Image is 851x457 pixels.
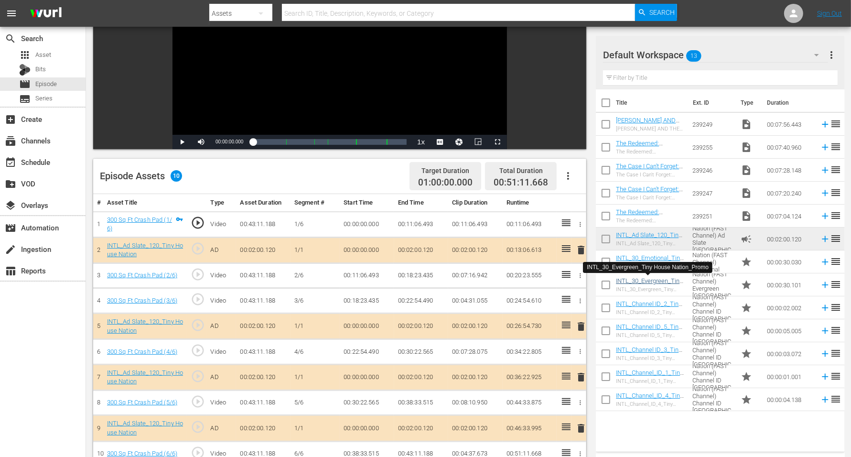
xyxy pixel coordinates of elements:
td: 00:20:23.555 [503,263,557,288]
svg: Add to Episode [820,303,830,313]
span: delete [575,423,587,434]
td: AD [207,415,237,441]
a: [PERSON_NAME] AND THE CASE OF HIS PARTNER [PERSON_NAME] [616,117,679,145]
th: Type [207,194,237,212]
td: 00:44:33.875 [503,390,557,415]
td: 00:11:06.493 [448,211,503,237]
span: VOD [5,178,16,190]
a: INTL_Ad Slate_120_Tiny House Nation [107,369,183,385]
svg: Add to Episode [820,142,830,152]
td: 00:02:00.120 [236,314,291,339]
div: INTL_Channel_ID_1_Tiny House Nation [616,378,685,384]
span: 10 [171,170,182,182]
a: 300 Sq Ft Crash Pad (6/6) [107,450,177,457]
svg: Add to Episode [820,211,830,221]
td: 5/6 [291,390,340,415]
a: The Redeemed: [PERSON_NAME] [616,140,663,154]
td: 00:00:00.000 [340,364,394,390]
td: 3/6 [291,288,340,314]
button: Picture-in-Picture [469,135,488,149]
td: 00:07:28.148 [764,159,816,182]
td: 00:00:03.072 [764,342,816,365]
th: Title [616,89,687,116]
span: Reports [5,265,16,277]
td: 00:02:00.120 [236,237,291,263]
td: 00:36:22.925 [503,364,557,390]
span: Bits [35,65,46,74]
span: Video [741,141,753,153]
span: play_circle_outline [191,216,205,230]
div: Progress Bar [253,139,407,145]
svg: Add to Episode [820,165,830,175]
span: 00:51:11.668 [494,177,548,188]
svg: Add to Episode [820,257,830,267]
a: 300 Sq Ft Crash Pad (2/6) [107,272,177,279]
a: INTL_Channel_ID_1_Tiny House Nation [616,369,684,383]
td: 00:43:11.188 [236,339,291,365]
td: 00:02:00.120 [394,364,449,390]
th: Type [735,89,762,116]
a: INTL_Ad Slate_120_Tiny House Nation [107,242,183,258]
span: Promo [741,279,753,291]
td: 3 [93,263,103,288]
td: Tiny House Nation (FAST Channel) Ad Slate [GEOGRAPHIC_DATA] 120 [689,228,737,250]
span: Promo [741,302,753,314]
svg: Add to Episode [820,119,830,130]
a: INTL_Channel_ID_4_Tiny House Nation [616,392,684,406]
span: Video [741,187,753,199]
td: 00:02:00.120 [236,364,291,390]
th: End Time [394,194,449,212]
span: reorder [830,187,842,198]
td: 00:02:00.120 [394,415,449,441]
span: Overlays [5,200,16,211]
span: Episode [35,79,57,89]
span: reorder [830,233,842,244]
td: 239246 [689,159,737,182]
span: reorder [830,164,842,175]
span: Video [741,119,753,130]
td: 00:11:06.493 [340,263,394,288]
td: 00:43:11.188 [236,288,291,314]
a: INTL_Channel ID_3_Tiny House Nation [616,346,682,360]
td: 00:02:00.120 [236,415,291,441]
td: 00:00:00.000 [340,314,394,339]
span: play_circle_outline [191,394,205,409]
span: more_vert [826,49,838,61]
td: 00:00:00.000 [340,237,394,263]
td: 00:46:33.995 [503,415,557,441]
span: Schedule [5,157,16,168]
td: 00:02:00.120 [394,237,449,263]
td: 00:43:11.188 [236,390,291,415]
button: delete [575,319,587,333]
td: 1/1 [291,364,340,390]
span: Video [741,210,753,222]
td: 00:07:16.942 [448,263,503,288]
div: INTL_30_Evergreen_Tiny House Nation_Promo [616,286,685,293]
td: 1/1 [291,415,340,441]
span: Automation [5,222,16,234]
div: INTL_Ad Slate_120_Tiny House Nation [616,240,685,247]
td: 00:34:22.805 [503,339,557,365]
span: delete [575,244,587,256]
svg: Add to Episode [820,234,830,244]
td: Tiny House Nation (FAST Channel) Emotional CANADA [689,250,737,273]
a: The Case I Can't Forget: [PERSON_NAME] [616,163,683,177]
span: Promo [741,348,753,359]
span: reorder [830,325,842,336]
td: 00:07:04.124 [764,205,816,228]
div: Total Duration [494,164,548,177]
div: The Redeemed: [PERSON_NAME] [616,218,685,224]
td: 239247 [689,182,737,205]
td: 00:00:05.005 [764,319,816,342]
td: 00:00:00.000 [340,415,394,441]
span: Promo [741,394,753,405]
svg: Add to Episode [820,371,830,382]
a: INTL_Ad Slate_120_Tiny House Nation [107,420,183,436]
td: 00:00:01.001 [764,365,816,388]
td: Video [207,211,237,237]
svg: Add to Episode [820,188,830,198]
span: Asset [19,49,31,61]
td: 1/6 [291,211,340,237]
span: Search [649,4,675,21]
span: 13 [687,46,702,66]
